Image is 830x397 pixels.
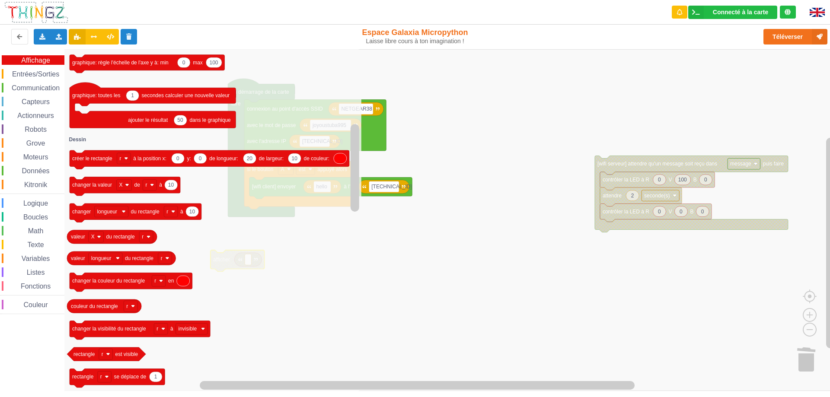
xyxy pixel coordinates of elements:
[644,193,670,199] text: seconde(s)
[730,161,751,167] text: message
[371,184,412,190] text: [TECHNICAL_ID]
[115,351,138,357] text: est visible
[713,9,768,15] div: Connecté à la carte
[631,193,634,199] text: 2
[22,200,49,207] span: Logique
[21,167,51,175] span: Données
[125,255,153,261] text: du rectangle
[159,182,162,188] text: à
[16,112,55,119] span: Actionneurs
[603,208,649,214] text: contrôler la LED à R
[128,117,168,123] text: ajouter le résultat
[72,374,94,380] text: rectangle
[19,283,52,290] span: Fonctions
[26,241,45,248] span: Texte
[291,156,297,162] text: 10
[704,177,707,183] text: 0
[73,351,95,357] text: rectangle
[26,269,46,276] span: Listes
[693,177,697,183] text: B
[131,209,160,215] text: du rectangle
[133,156,166,162] text: à la position x:
[780,6,796,19] div: Tu es connecté au serveur de création de Thingz
[20,255,51,262] span: Variables
[102,351,103,357] text: r
[71,234,85,240] text: valeur
[658,177,661,183] text: 0
[193,60,203,66] text: max
[71,255,85,261] text: valeur
[763,29,827,44] button: Téléverser
[678,177,687,183] text: 100
[69,137,86,143] text: Dessin
[177,117,183,123] text: 50
[100,374,102,380] text: r
[10,84,61,92] span: Communication
[209,156,238,162] text: de longueur:
[154,374,157,380] text: 1
[168,182,174,188] text: 10
[176,156,179,162] text: 0
[161,255,163,261] text: r
[22,153,50,161] span: Moteurs
[72,92,120,98] text: graphique: toutes les
[91,255,112,261] text: longueur
[142,234,144,240] text: r
[597,161,717,167] text: [wifi serveur] attendre qu'un message soit reçu dans
[189,117,231,123] text: dans le graphique
[343,28,488,45] div: Espace Galaxia Micropython
[168,278,174,284] text: en
[97,209,117,215] text: longueur
[180,209,183,215] text: à
[763,161,784,167] text: puis faire
[179,326,197,332] text: invisible
[187,156,191,162] text: y:
[72,326,146,332] text: changer la visibilité du rectangle
[4,1,69,24] img: thingz_logo.png
[658,208,661,214] text: 0
[142,92,230,98] text: secondes calculer une nouvelle valeur
[680,208,683,214] text: 0
[72,60,169,66] text: graphique: règle l'échelle de l'axe y à: min
[304,156,329,162] text: de couleur:
[72,278,145,284] text: changer la couleur du rectangle
[668,177,672,183] text: V
[106,234,135,240] text: du rectangle
[259,156,284,162] text: de largeur:
[182,60,185,66] text: 0
[134,182,140,188] text: de
[20,98,51,105] span: Capteurs
[126,303,128,309] text: r
[170,326,173,332] text: à
[91,234,95,240] text: X
[690,208,693,214] text: B
[199,156,202,162] text: 0
[72,209,91,215] text: changer
[603,193,622,199] text: attendre
[71,303,118,309] text: couleur du rectangle
[668,208,672,214] text: V
[11,70,61,78] span: Entrées/Sorties
[27,227,45,235] span: Math
[343,38,488,45] div: Laisse libre cours à ton imagination !
[23,126,48,133] span: Robots
[20,57,51,64] span: Affichage
[156,326,158,332] text: r
[701,208,704,214] text: 0
[145,182,147,188] text: r
[166,209,168,215] text: r
[688,6,777,19] div: Ta base fonctionne bien !
[247,156,253,162] text: 20
[189,209,195,215] text: 10
[72,156,112,162] text: créer le rectangle
[23,181,48,188] span: Kitronik
[209,60,218,66] text: 100
[22,213,49,221] span: Boucles
[25,140,47,147] span: Grove
[114,374,146,380] text: se déplace de
[22,301,49,308] span: Couleur
[603,177,649,183] text: contrôler la LED à R
[810,8,825,17] img: gb.png
[119,156,121,162] text: r
[131,92,134,98] text: 1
